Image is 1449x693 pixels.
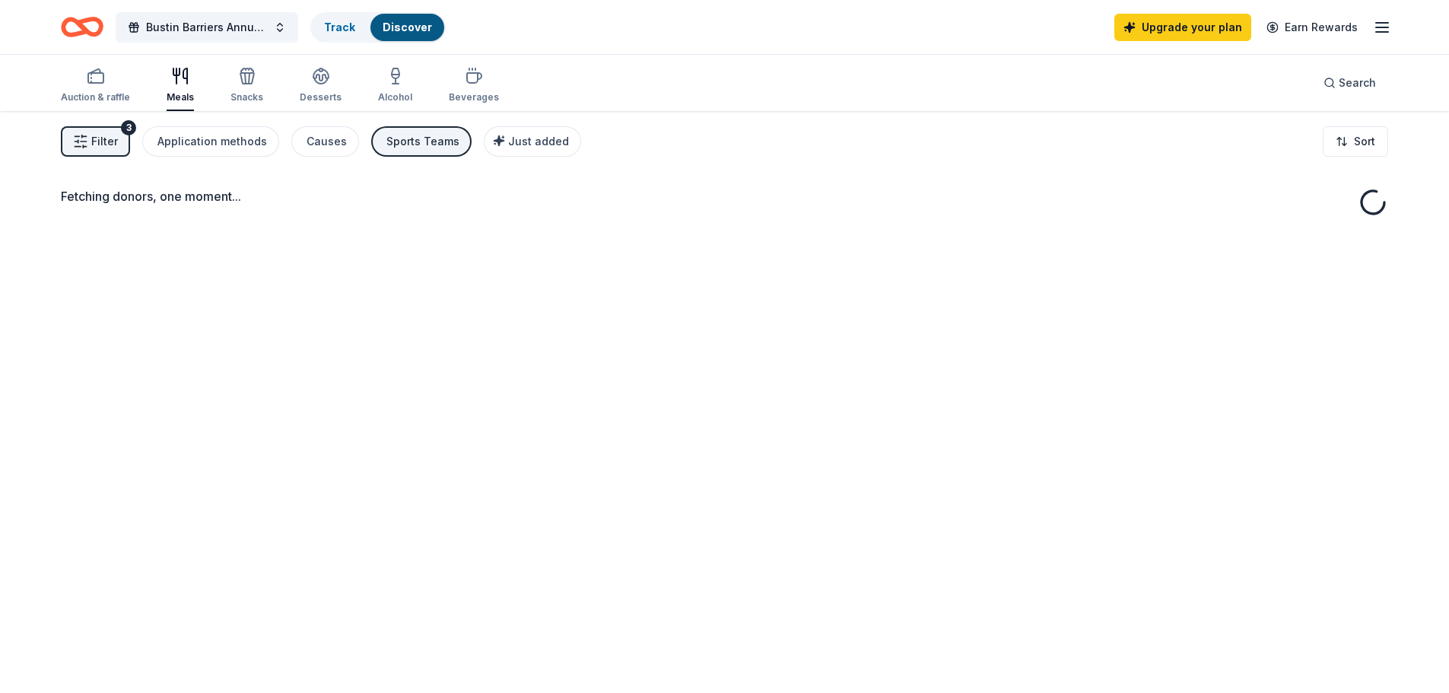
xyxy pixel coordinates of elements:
[230,61,263,111] button: Snacks
[300,91,342,103] div: Desserts
[91,132,118,151] span: Filter
[61,187,1388,205] div: Fetching donors, one moment...
[142,126,279,157] button: Application methods
[300,61,342,111] button: Desserts
[378,91,412,103] div: Alcohol
[167,91,194,103] div: Meals
[1323,126,1388,157] button: Sort
[157,132,267,151] div: Application methods
[386,132,459,151] div: Sports Teams
[61,126,130,157] button: Filter3
[167,61,194,111] button: Meals
[1339,74,1376,92] span: Search
[484,126,581,157] button: Just added
[449,61,499,111] button: Beverages
[1114,14,1251,41] a: Upgrade your plan
[307,132,347,151] div: Causes
[146,18,268,37] span: Bustin Barriers Annual Auction
[324,21,355,33] a: Track
[371,126,472,157] button: Sports Teams
[449,91,499,103] div: Beverages
[61,91,130,103] div: Auction & raffle
[378,61,412,111] button: Alcohol
[61,9,103,45] a: Home
[508,135,569,148] span: Just added
[1311,68,1388,98] button: Search
[121,120,136,135] div: 3
[310,12,446,43] button: TrackDiscover
[383,21,432,33] a: Discover
[116,12,298,43] button: Bustin Barriers Annual Auction
[61,61,130,111] button: Auction & raffle
[230,91,263,103] div: Snacks
[1354,132,1375,151] span: Sort
[1257,14,1367,41] a: Earn Rewards
[291,126,359,157] button: Causes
